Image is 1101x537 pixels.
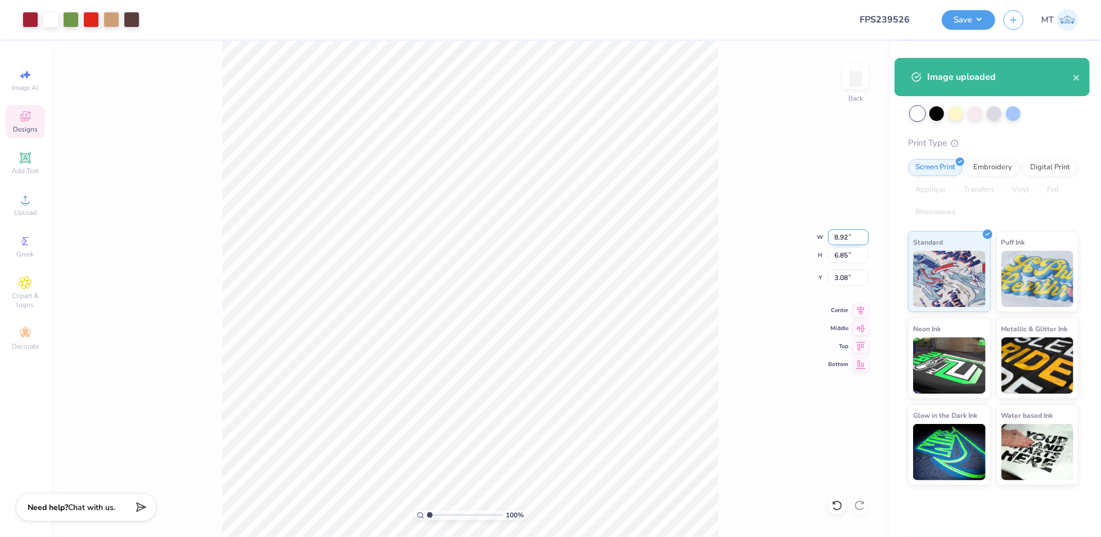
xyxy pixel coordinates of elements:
span: Add Text [12,166,39,175]
input: Untitled Design [851,8,933,31]
img: Water based Ink [1001,424,1074,480]
span: Standard [913,236,943,248]
div: Print Type [908,137,1078,150]
img: Glow in the Dark Ink [913,424,986,480]
span: 100 % [506,510,524,520]
span: Image AI [12,83,39,92]
span: Puff Ink [1001,236,1025,248]
div: Foil [1040,182,1066,198]
img: Puff Ink [1001,251,1074,307]
span: Top [828,342,848,350]
div: Rhinestones [908,204,963,221]
span: Metallic & Glitter Ink [1001,323,1068,335]
div: Image uploaded [927,70,1073,84]
div: Transfers [956,182,1001,198]
div: Vinyl [1005,182,1036,198]
span: Clipart & logos [6,291,45,309]
strong: Need help? [28,502,68,513]
span: Neon Ink [913,323,941,335]
span: Designs [13,125,38,134]
img: Standard [913,251,986,307]
span: Upload [14,208,37,217]
img: Back [844,65,867,88]
div: Screen Print [908,159,963,176]
span: Glow in the Dark Ink [913,409,977,421]
div: Back [848,93,863,103]
span: Decorate [12,342,39,351]
div: Applique [908,182,953,198]
button: close [1073,70,1081,84]
span: Middle [828,324,848,332]
span: Water based Ink [1001,409,1053,421]
img: Metallic & Glitter Ink [1001,337,1074,394]
div: Digital Print [1023,159,1077,176]
span: Greek [17,250,34,259]
span: Center [828,306,848,314]
div: Embroidery [966,159,1019,176]
span: Chat with us. [68,502,115,513]
img: Neon Ink [913,337,986,394]
span: Bottom [828,360,848,368]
